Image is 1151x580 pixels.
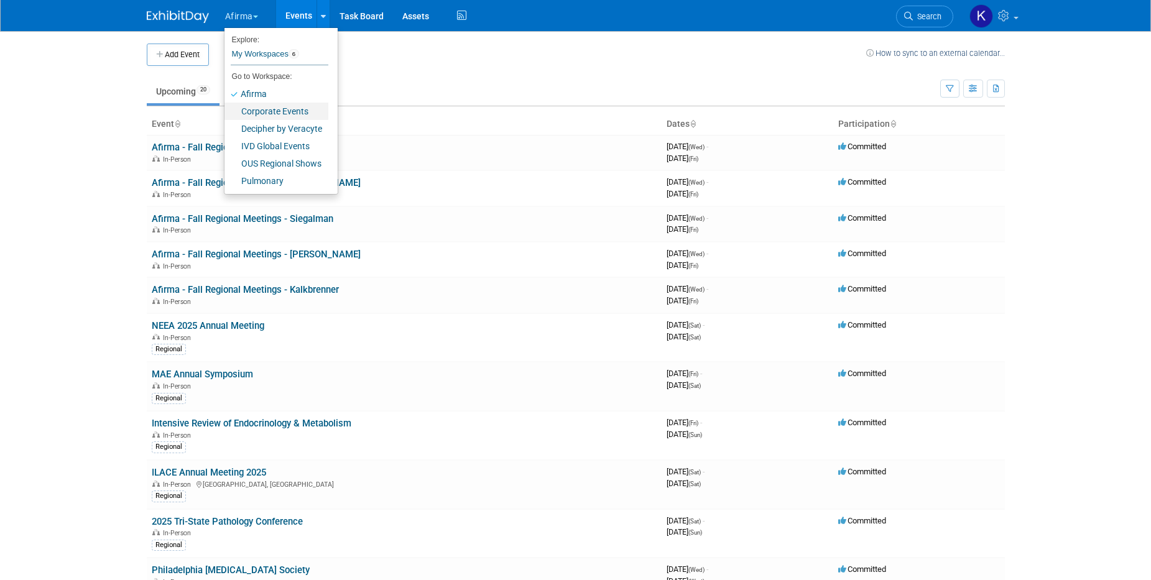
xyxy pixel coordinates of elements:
[703,516,705,525] span: -
[174,119,180,129] a: Sort by Event Name
[152,369,253,380] a: MAE Annual Symposium
[224,120,328,137] a: Decipher by Veracyte
[688,420,698,426] span: (Fri)
[688,226,698,233] span: (Fri)
[147,80,220,103] a: Upcoming20
[152,298,160,304] img: In-Person Event
[224,137,328,155] a: IVD Global Events
[688,518,701,525] span: (Sat)
[224,68,328,85] li: Go to Workspace:
[688,251,705,257] span: (Wed)
[152,249,361,260] a: Afirma - Fall Regional Meetings - [PERSON_NAME]
[706,213,708,223] span: -
[838,177,886,186] span: Committed
[152,529,160,535] img: In-Person Event
[688,334,701,341] span: (Sat)
[688,371,698,377] span: (Fri)
[163,334,195,342] span: In-Person
[667,479,701,488] span: [DATE]
[667,564,708,574] span: [DATE]
[152,467,266,478] a: ILACE Annual Meeting 2025
[688,469,701,476] span: (Sat)
[833,114,1005,135] th: Participation
[224,103,328,120] a: Corporate Events
[667,418,702,427] span: [DATE]
[706,142,708,151] span: -
[152,262,160,269] img: In-Person Event
[152,191,160,197] img: In-Person Event
[688,382,701,389] span: (Sat)
[667,430,702,439] span: [DATE]
[152,481,160,487] img: In-Person Event
[667,320,705,329] span: [DATE]
[152,226,160,232] img: In-Person Event
[147,11,209,23] img: ExhibitDay
[667,260,698,270] span: [DATE]
[152,393,186,404] div: Regional
[896,6,953,27] a: Search
[706,249,708,258] span: -
[152,479,657,489] div: [GEOGRAPHIC_DATA], [GEOGRAPHIC_DATA]
[152,155,160,162] img: In-Person Event
[163,262,195,270] span: In-Person
[688,481,701,487] span: (Sat)
[706,564,708,574] span: -
[152,490,186,502] div: Regional
[163,529,195,537] span: In-Person
[152,213,333,224] a: Afirma - Fall Regional Meetings - Siegalman
[196,85,210,94] span: 20
[152,334,160,340] img: In-Person Event
[688,179,705,186] span: (Wed)
[667,332,701,341] span: [DATE]
[147,114,662,135] th: Event
[688,298,698,305] span: (Fri)
[667,380,701,390] span: [DATE]
[838,284,886,293] span: Committed
[667,224,698,234] span: [DATE]
[969,4,993,28] img: Keirsten Davis
[667,284,708,293] span: [DATE]
[667,296,698,305] span: [DATE]
[224,85,328,103] a: Afirma
[913,12,941,21] span: Search
[703,467,705,476] span: -
[152,284,339,295] a: Afirma - Fall Regional Meetings - Kalkbrenner
[688,262,698,269] span: (Fri)
[838,213,886,223] span: Committed
[667,154,698,163] span: [DATE]
[163,155,195,163] span: In-Person
[152,441,186,453] div: Regional
[163,382,195,390] span: In-Person
[667,516,705,525] span: [DATE]
[662,114,833,135] th: Dates
[152,540,186,551] div: Regional
[703,320,705,329] span: -
[706,284,708,293] span: -
[688,322,701,329] span: (Sat)
[838,249,886,258] span: Committed
[706,177,708,186] span: -
[688,144,705,150] span: (Wed)
[231,44,328,65] a: My Workspaces6
[152,564,310,576] a: Philadelphia [MEDICAL_DATA] Society
[667,142,708,151] span: [DATE]
[224,32,328,44] li: Explore:
[700,418,702,427] span: -
[667,369,702,378] span: [DATE]
[163,431,195,440] span: In-Person
[688,431,702,438] span: (Sun)
[667,213,708,223] span: [DATE]
[690,119,696,129] a: Sort by Start Date
[688,529,702,536] span: (Sun)
[152,177,361,188] a: Afirma - Fall Regional Meetings - [PERSON_NAME]
[667,249,708,258] span: [DATE]
[667,177,708,186] span: [DATE]
[838,320,886,329] span: Committed
[700,369,702,378] span: -
[152,344,186,355] div: Regional
[152,431,160,438] img: In-Person Event
[152,320,264,331] a: NEEA 2025 Annual Meeting
[667,467,705,476] span: [DATE]
[838,564,886,574] span: Committed
[222,80,273,103] a: Past49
